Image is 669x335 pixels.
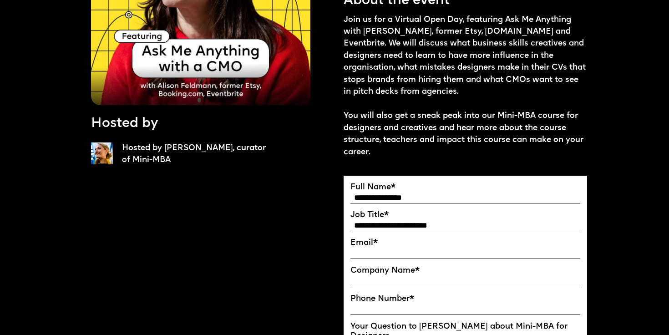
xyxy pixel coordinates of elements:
label: Phone Number [350,294,580,304]
label: Company Name [350,266,580,275]
label: Full Name [350,183,580,192]
p: Hosted by [PERSON_NAME], curator of Mini-MBA [122,142,271,167]
label: Email [350,238,580,248]
p: Join us for a Virtual Open Day, featuring Ask Me Anything with [PERSON_NAME], former Etsy, [DOMAI... [344,14,587,158]
p: Hosted by [91,114,158,133]
label: Job Title [350,210,580,220]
